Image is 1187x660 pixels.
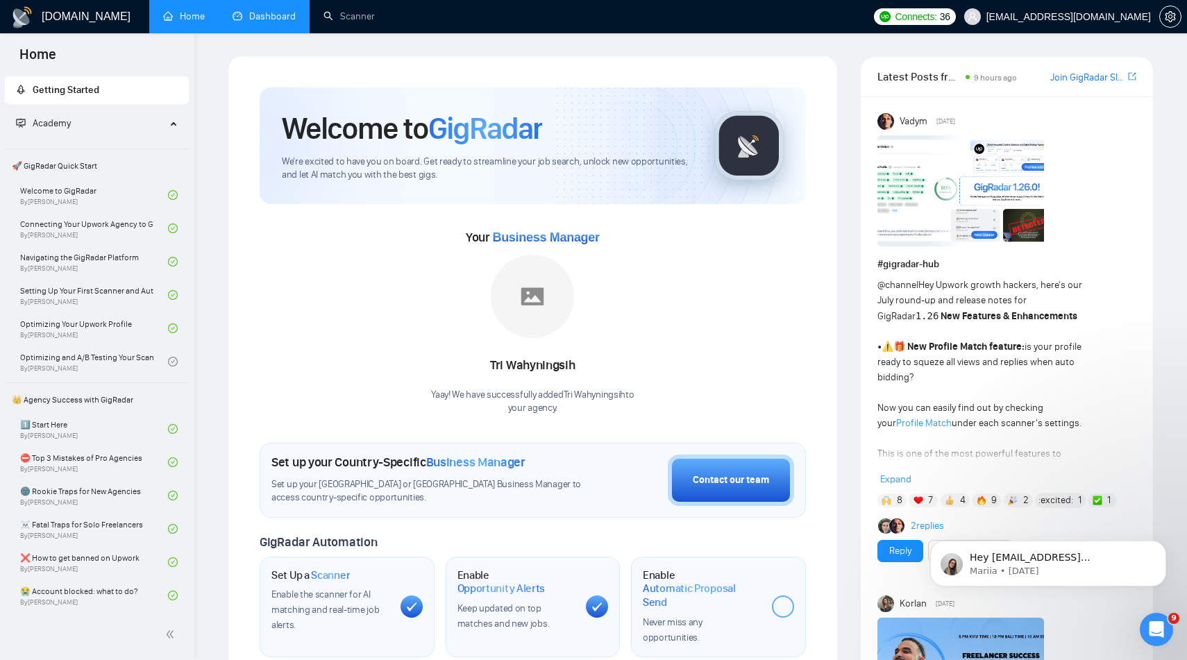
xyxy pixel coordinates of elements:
[20,447,168,477] a: ⛔ Top 3 Mistakes of Pro AgenciesBy[PERSON_NAME]
[20,480,168,511] a: 🌚 Rookie Traps for New AgenciesBy[PERSON_NAME]
[271,568,350,582] h1: Set Up a
[20,213,168,244] a: Connecting Your Upwork Agency to GigRadarBy[PERSON_NAME]
[877,135,1044,246] img: F09AC4U7ATU-image.png
[491,255,574,338] img: placeholder.png
[879,11,891,22] img: upwork-logo.png
[426,455,525,470] span: Business Manager
[168,357,178,366] span: check-circle
[877,279,918,291] span: @channel
[880,473,911,485] span: Expand
[168,424,178,434] span: check-circle
[11,6,33,28] img: logo
[1140,613,1173,646] iframe: Intercom live chat
[20,547,168,577] a: ❌ How to get banned on UpworkBy[PERSON_NAME]
[271,455,525,470] h1: Set up your Country-Specific
[877,113,894,130] img: Vadym
[233,10,296,22] a: dashboardDashboard
[936,115,955,128] span: [DATE]
[877,540,923,562] button: Reply
[940,9,950,24] span: 36
[16,117,71,129] span: Academy
[16,118,26,128] span: fund-projection-screen
[20,280,168,310] a: Setting Up Your First Scanner and Auto-BidderBy[PERSON_NAME]
[882,341,893,353] span: ⚠️
[16,85,26,94] span: rocket
[6,386,187,414] span: 👑 Agency Success with GigRadar
[900,114,927,129] span: Vadym
[60,112,239,124] p: Message from Mariia, sent 2w ago
[282,155,692,182] span: We're excited to have you on board. Get ready to streamline your job search, unlock new opportuni...
[33,84,99,96] span: Getting Started
[168,190,178,200] span: check-circle
[431,402,634,415] p: your agency .
[168,323,178,333] span: check-circle
[714,111,784,180] img: gigradar-logo.png
[431,354,634,378] div: Tri Wahyningsih
[1159,6,1181,28] button: setting
[60,98,239,112] p: Hey [EMAIL_ADDRESS][DOMAIN_NAME], Looks like your Upwork agency Codesprint Consulting ran out of ...
[457,602,550,629] span: Keep updated on top matches and new jobs.
[457,582,546,595] span: Opportunity Alerts
[33,117,71,129] span: Academy
[165,627,179,641] span: double-left
[643,568,761,609] h1: Enable
[882,496,891,505] img: 🙌
[20,246,168,277] a: Navigating the GigRadar PlatformBy[PERSON_NAME]
[466,230,600,245] span: Your
[8,44,67,74] span: Home
[909,453,1187,609] iframe: To enrich screen reader interactions, please activate Accessibility in Grammarly extension settings
[907,341,1025,353] strong: New Profile Match feature:
[21,87,257,133] div: message notification from Mariia, 2w ago. Hey jndhameliya203@gmail.com, Looks like your Upwork ag...
[893,341,905,353] span: 🎁
[916,310,939,321] code: 1.26
[1168,613,1179,624] span: 9
[20,414,168,444] a: 1️⃣ Start HereBy[PERSON_NAME]
[878,518,893,534] img: Alex B
[260,534,377,550] span: GigRadar Automation
[168,491,178,500] span: check-circle
[941,310,1077,322] strong: New Features & Enhancements
[428,110,542,147] span: GigRadar
[20,580,168,611] a: 😭 Account blocked: what to do?By[PERSON_NAME]
[492,230,599,244] span: Business Manager
[877,595,894,612] img: Korlan
[896,417,952,429] a: Profile Match
[900,596,927,611] span: Korlan
[271,478,585,505] span: Set up your [GEOGRAPHIC_DATA] or [GEOGRAPHIC_DATA] Business Manager to access country-specific op...
[168,591,178,600] span: check-circle
[20,180,168,210] a: Welcome to GigRadarBy[PERSON_NAME]
[643,616,702,643] span: Never miss any opportunities.
[311,568,350,582] span: Scanner
[20,313,168,344] a: Optimizing Your Upwork ProfileBy[PERSON_NAME]
[1128,71,1136,82] span: export
[168,557,178,567] span: check-circle
[271,589,379,631] span: Enable the scanner for AI matching and real-time job alerts.
[20,514,168,544] a: ☠️ Fatal Traps for Solo FreelancersBy[PERSON_NAME]
[168,524,178,534] span: check-circle
[168,257,178,266] span: check-circle
[897,493,902,507] span: 8
[1050,70,1125,85] a: Join GigRadar Slack Community
[6,152,187,180] span: 🚀 GigRadar Quick Start
[877,257,1136,272] h1: # gigradar-hub
[693,473,769,488] div: Contact our team
[431,389,634,415] div: Yaay! We have successfully added Tri Wahyningsih to
[968,12,977,22] span: user
[889,543,911,559] a: Reply
[20,346,168,377] a: Optimizing and A/B Testing Your Scanner for Better ResultsBy[PERSON_NAME]
[1159,11,1181,22] a: setting
[168,457,178,467] span: check-circle
[877,68,961,85] span: Latest Posts from the GigRadar Community
[1160,11,1181,22] span: setting
[643,582,761,609] span: Automatic Proposal Send
[163,10,205,22] a: homeHome
[323,10,375,22] a: searchScanner
[5,76,189,104] li: Getting Started
[1128,70,1136,83] a: export
[168,290,178,300] span: check-circle
[282,110,542,147] h1: Welcome to
[895,9,936,24] span: Connects:
[457,568,575,595] h1: Enable
[974,73,1017,83] span: 9 hours ago
[31,100,53,122] img: Profile image for Mariia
